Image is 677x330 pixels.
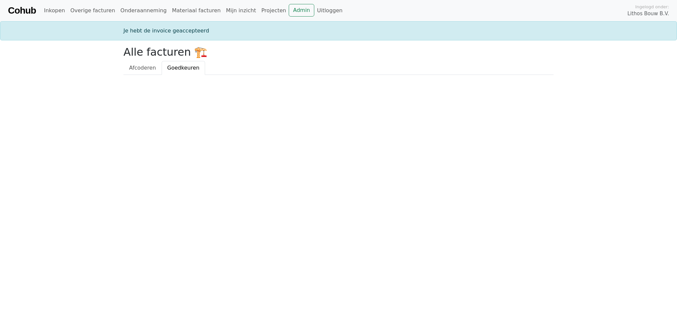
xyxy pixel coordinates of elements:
[8,3,36,19] a: Cohub
[635,4,669,10] span: Ingelogd onder:
[118,4,169,17] a: Onderaanneming
[289,4,314,17] a: Admin
[167,65,199,71] span: Goedkeuren
[162,61,205,75] a: Goedkeuren
[314,4,345,17] a: Uitloggen
[129,65,156,71] span: Afcoderen
[119,27,558,35] div: Je hebt de invoice geaccepteerd
[123,61,162,75] a: Afcoderen
[169,4,223,17] a: Materiaal facturen
[68,4,118,17] a: Overige facturen
[123,46,554,58] h2: Alle facturen 🏗️
[259,4,289,17] a: Projecten
[628,10,669,18] span: Lithos Bouw B.V.
[223,4,259,17] a: Mijn inzicht
[41,4,67,17] a: Inkopen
